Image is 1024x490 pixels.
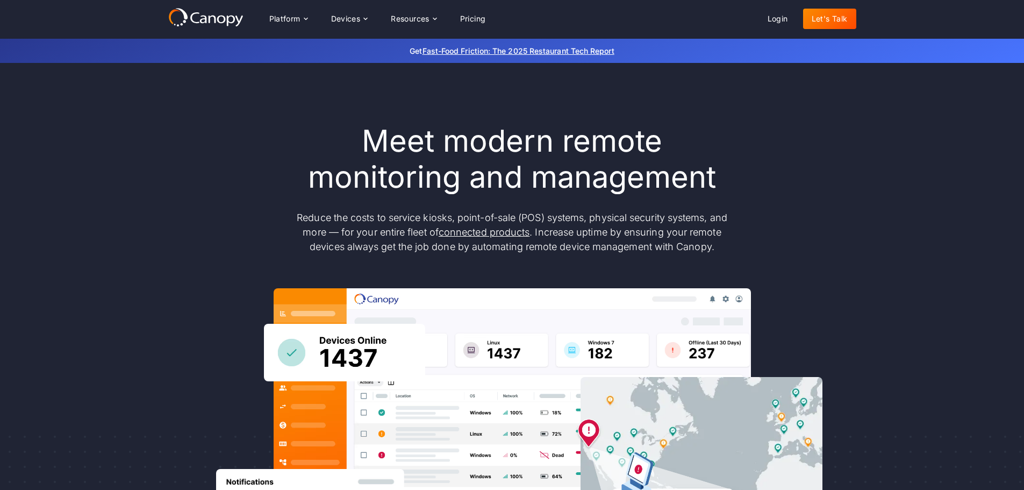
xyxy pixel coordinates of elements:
[261,8,316,30] div: Platform
[249,45,776,56] p: Get
[331,15,361,23] div: Devices
[323,8,376,30] div: Devices
[287,210,738,254] p: Reduce the costs to service kiosks, point-of-sale (POS) systems, physical security systems, and m...
[382,8,445,30] div: Resources
[264,324,425,381] img: Canopy sees how many devices are online
[269,15,300,23] div: Platform
[759,9,797,29] a: Login
[439,226,529,238] a: connected products
[803,9,856,29] a: Let's Talk
[452,9,495,29] a: Pricing
[423,46,614,55] a: Fast-Food Friction: The 2025 Restaurant Tech Report
[287,123,738,195] h1: Meet modern remote monitoring and management
[391,15,429,23] div: Resources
